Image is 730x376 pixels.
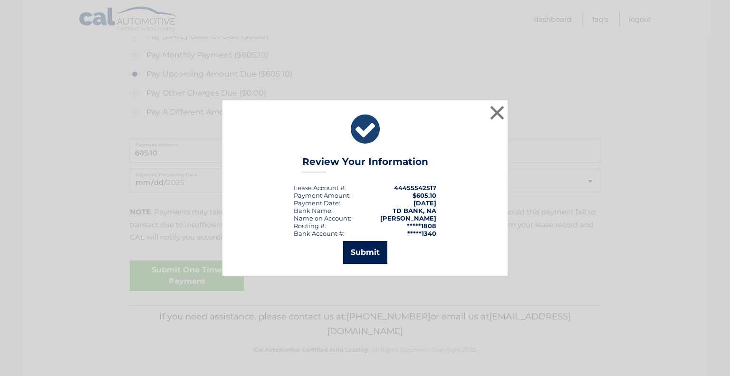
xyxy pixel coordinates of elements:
[488,103,507,122] button: ×
[302,156,428,173] h3: Review Your Information
[394,184,436,192] strong: 44455542517
[413,192,436,199] span: $605.10
[294,199,339,207] span: Payment Date
[413,199,436,207] span: [DATE]
[294,192,351,199] div: Payment Amount:
[294,222,326,230] div: Routing #:
[393,207,436,214] strong: TD BANK, NA
[294,184,346,192] div: Lease Account #:
[294,214,351,222] div: Name on Account:
[343,241,387,264] button: Submit
[294,207,333,214] div: Bank Name:
[380,214,436,222] strong: [PERSON_NAME]
[294,230,345,237] div: Bank Account #:
[294,199,340,207] div: :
